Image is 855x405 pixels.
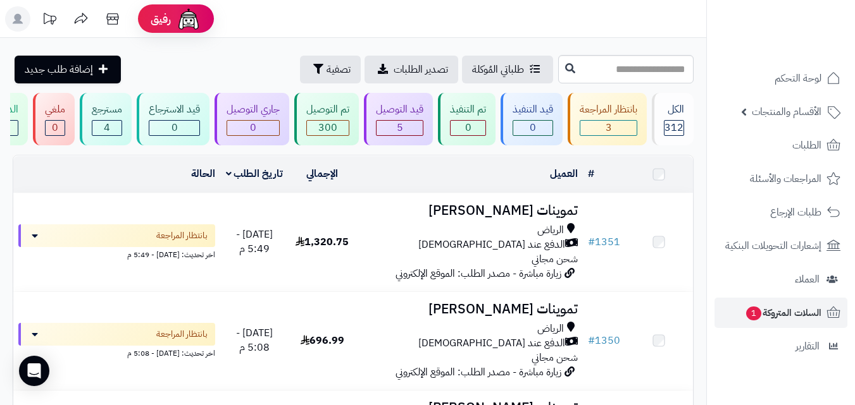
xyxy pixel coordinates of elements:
div: قيد الاسترجاع [149,102,200,117]
span: شحن مجاني [532,350,578,365]
a: تاريخ الطلب [226,166,284,181]
a: التقارير [715,331,847,361]
span: 0 [465,120,471,135]
a: المراجعات والأسئلة [715,164,847,194]
a: #1351 [588,234,620,250]
span: 696.99 [301,333,344,348]
span: 5 [397,120,403,135]
span: الدفع عند [DEMOGRAPHIC_DATA] [418,336,565,351]
a: إضافة طلب جديد [15,56,121,83]
span: طلباتي المُوكلة [472,62,524,77]
span: 0 [530,120,536,135]
a: تحديثات المنصة [34,6,65,35]
span: 3 [606,120,612,135]
span: الدفع عند [DEMOGRAPHIC_DATA] [418,238,565,252]
a: ملغي 0 [30,93,77,145]
div: الكل [664,102,684,117]
span: المراجعات والأسئلة [750,170,821,188]
a: جاري التوصيل 0 [212,93,292,145]
span: 300 [318,120,337,135]
div: قيد التنفيذ [513,102,553,117]
span: 0 [52,120,58,135]
div: مسترجع [92,102,122,117]
a: مسترجع 4 [77,93,134,145]
span: التقارير [796,337,820,355]
a: قيد الاسترجاع 0 [134,93,212,145]
span: لوحة التحكم [775,70,821,87]
span: 1,320.75 [296,234,349,250]
span: الرياض [537,322,564,336]
span: # [588,234,595,250]
span: 0 [250,120,256,135]
div: 300 [307,121,349,135]
a: تم التنفيذ 0 [435,93,498,145]
span: [DATE] - 5:08 م [236,325,273,355]
span: زيارة مباشرة - مصدر الطلب: الموقع الإلكتروني [396,365,561,380]
span: السلات المتروكة [745,304,821,322]
a: طلبات الإرجاع [715,197,847,227]
span: الطلبات [792,136,821,154]
div: اخر تحديث: [DATE] - 5:49 م [18,247,215,260]
span: طلبات الإرجاع [770,203,821,221]
a: بانتظار المراجعة 3 [565,93,649,145]
span: الأقسام والمنتجات [752,103,821,121]
a: قيد التوصيل 5 [361,93,435,145]
div: ملغي [45,102,65,117]
h3: تموينات [PERSON_NAME] [361,203,578,218]
div: 0 [227,121,279,135]
span: 312 [665,120,683,135]
div: جاري التوصيل [227,102,280,117]
a: قيد التنفيذ 0 [498,93,565,145]
div: Open Intercom Messenger [19,356,49,386]
a: طلباتي المُوكلة [462,56,553,83]
div: 4 [92,121,122,135]
span: شحن مجاني [532,251,578,267]
span: العملاء [795,270,820,288]
div: بانتظار المراجعة [580,102,637,117]
div: 0 [513,121,552,135]
img: ai-face.png [176,6,201,32]
a: السلات المتروكة1 [715,298,847,328]
span: الرياض [537,223,564,238]
span: تصفية [327,62,351,77]
div: تم التوصيل [306,102,349,117]
a: العميل [550,166,578,181]
div: قيد التوصيل [376,102,423,117]
span: # [588,333,595,348]
span: رفيق [151,11,171,27]
a: العملاء [715,264,847,294]
div: 0 [46,121,65,135]
a: تم التوصيل 300 [292,93,361,145]
a: # [588,166,594,181]
a: الطلبات [715,130,847,160]
span: [DATE] - 5:49 م [236,227,273,257]
span: زيارة مباشرة - مصدر الطلب: الموقع الإلكتروني [396,266,561,281]
span: إشعارات التحويلات البنكية [725,237,821,255]
span: 4 [104,120,110,135]
div: 0 [149,121,199,135]
div: تم التنفيذ [450,102,486,117]
a: الكل312 [649,93,696,145]
span: 1 [746,306,761,320]
a: الإجمالي [306,166,338,181]
div: 3 [580,121,637,135]
a: لوحة التحكم [715,63,847,94]
span: بانتظار المراجعة [156,229,208,242]
a: تصدير الطلبات [365,56,458,83]
span: 0 [172,120,178,135]
span: بانتظار المراجعة [156,328,208,341]
a: #1350 [588,333,620,348]
a: إشعارات التحويلات البنكية [715,231,847,261]
div: 0 [451,121,485,135]
div: 5 [377,121,423,135]
img: logo-2.png [769,35,843,62]
h3: تموينات [PERSON_NAME] [361,302,578,317]
div: اخر تحديث: [DATE] - 5:08 م [18,346,215,359]
span: تصدير الطلبات [394,62,448,77]
button: تصفية [300,56,361,83]
span: إضافة طلب جديد [25,62,93,77]
a: الحالة [191,166,215,181]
